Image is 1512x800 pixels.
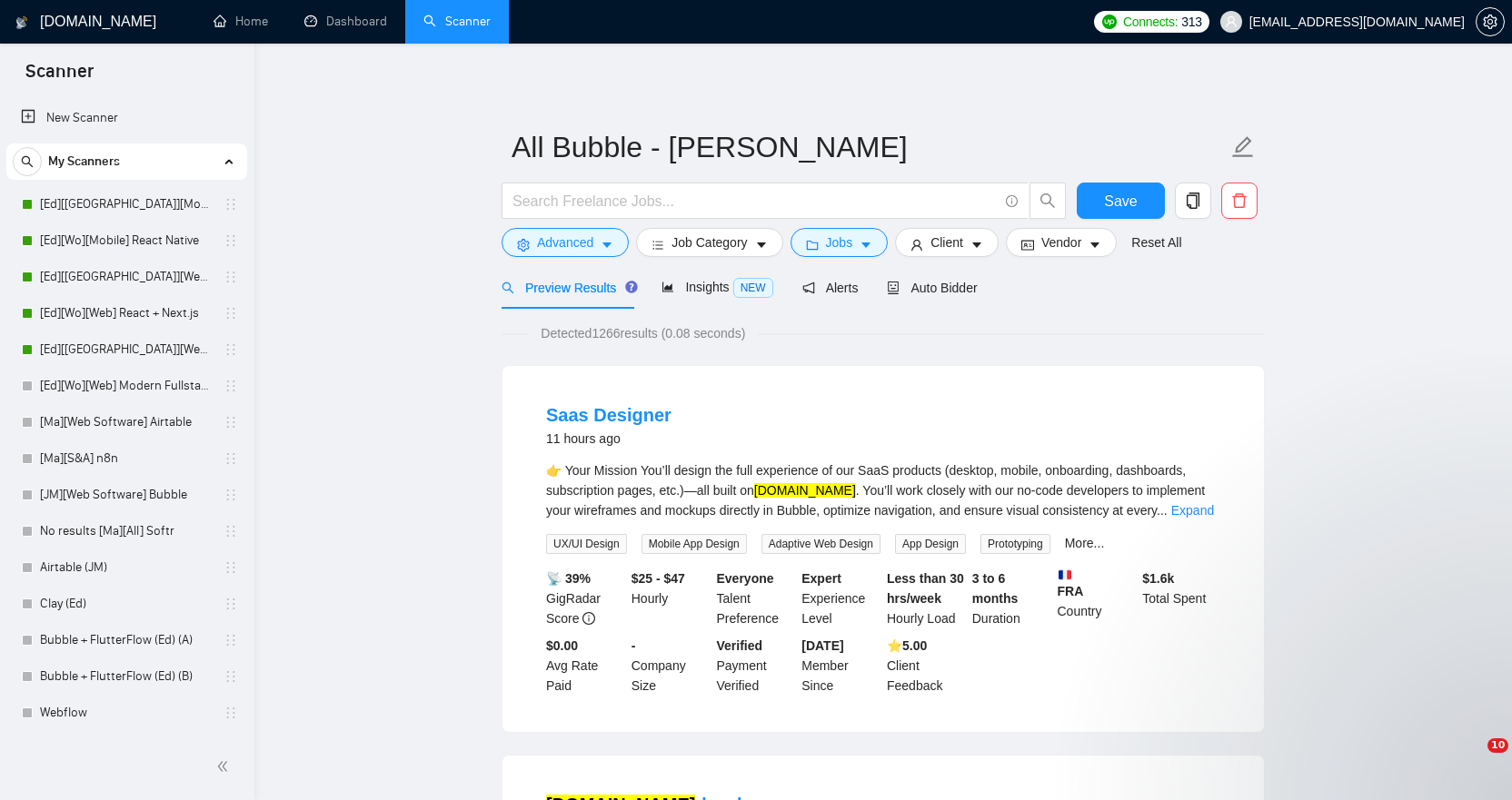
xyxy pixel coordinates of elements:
mark: [DOMAIN_NAME] [754,483,856,498]
span: Auto Bidder [887,281,977,295]
div: Payment Verified [713,636,799,696]
div: Client Feedback [883,636,969,696]
span: holder [224,233,238,248]
span: user [910,238,923,252]
div: Talent Preference [713,568,799,628]
span: idcard [1021,238,1034,252]
span: Alerts [802,281,859,295]
span: setting [1477,15,1504,29]
button: setting [1476,7,1505,36]
div: 11 hours ago [546,428,671,449]
a: More... [1065,536,1105,550]
div: Member Since [798,636,883,696]
input: Scanner name... [512,124,1228,170]
span: Job Category [671,232,747,252]
button: copy [1175,183,1211,219]
button: folderJobscaret-down [791,228,889,257]
span: holder [224,342,238,357]
b: Verified [717,638,763,653]
span: double-left [216,757,234,775]
span: NEW [733,278,773,298]
b: $25 - $47 [632,571,685,586]
span: Detected 1266 results (0.08 seconds) [528,323,758,343]
a: Bubble + FlutterFlow (Ed) (B) [40,658,213,695]
span: holder [224,197,238,212]
span: Preview Results [502,281,632,295]
div: Total Spent [1139,568,1224,628]
img: 🇫🇷 [1059,568,1071,581]
span: Connects: [1123,12,1178,32]
a: searchScanner [423,14,491,29]
span: holder [224,560,238,575]
span: user [1225,15,1238,28]
span: App Design [895,534,966,554]
span: area-chart [661,281,674,293]
div: Avg Rate Paid [542,636,628,696]
span: Adaptive Web Design [761,534,880,554]
b: [DATE] [801,638,843,653]
span: My Scanners [48,143,120,180]
span: edit [1231,135,1255,159]
span: holder [224,306,238,321]
span: holder [224,633,238,647]
div: Country [1054,568,1139,628]
span: Advanced [537,232,593,252]
a: [Ed][[GEOGRAPHIC_DATA]][Web] React + Next.js [40,259,213,295]
span: folder [806,238,819,252]
a: [JM][Web Software] Bubble [40,477,213,513]
a: N8n (Ed) [40,731,213,767]
b: Less than 30 hrs/week [887,571,964,606]
a: [Ed][Wo][Mobile] React Native [40,222,213,259]
li: New Scanner [6,100,247,136]
span: Mobile App Design [642,534,747,554]
a: Webflow [40,695,213,731]
span: 313 [1181,12,1201,32]
span: notification [802,281,815,294]
span: search [14,155,41,168]
span: Jobs [826,232,853,252]
a: [Ed][Wo][Web] Modern Fullstack [40,368,213,404]
span: holder [224,488,238,502]
button: idcardVendorcaret-down [1006,228,1117,257]
span: Vendor [1041,232,1081,252]
div: Hourly Load [883,568,969,628]
span: Save [1104,190,1137,212]
b: FRA [1058,568,1136,598]
a: dashboardDashboard [304,14,387,29]
span: ... [1157,503,1168,518]
div: Hourly [628,568,713,628]
span: caret-down [601,238,613,252]
b: Everyone [717,571,774,586]
span: UX/UI Design [546,534,627,554]
span: search [1030,193,1065,209]
img: upwork-logo.png [1102,15,1117,29]
b: $ 1.6k [1142,571,1174,586]
span: setting [517,238,530,252]
a: [Ed][[GEOGRAPHIC_DATA]][Web] Modern Fullstack [40,331,213,368]
span: caret-down [860,238,872,252]
a: [Ed][[GEOGRAPHIC_DATA]][Mobile] React Native [40,186,213,222]
button: search [13,147,42,176]
span: caret-down [970,238,983,252]
span: holder [224,270,238,284]
a: Clay (Ed) [40,586,213,622]
span: info-circle [582,612,595,625]
span: bars [652,238,664,252]
span: holder [224,524,238,538]
button: search [1030,183,1066,219]
a: New Scanner [21,100,233,136]
div: Experience Level [798,568,883,628]
b: 3 to 6 months [972,571,1019,606]
a: Airtable (JM) [40,549,213,586]
a: [Ma][S&A] n8n [40,440,213,477]
span: holder [224,379,238,393]
span: holder [224,451,238,466]
button: Save [1077,183,1165,219]
span: Client [930,232,963,252]
a: Saas Designer [546,405,671,425]
img: logo [15,8,28,37]
span: robot [887,281,900,294]
span: Prototyping [980,534,1050,554]
div: Duration [969,568,1054,628]
div: 👉 Your Mission You’ll design the full experience of our SaaS products (desktop, mobile, onboardin... [546,460,1220,520]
